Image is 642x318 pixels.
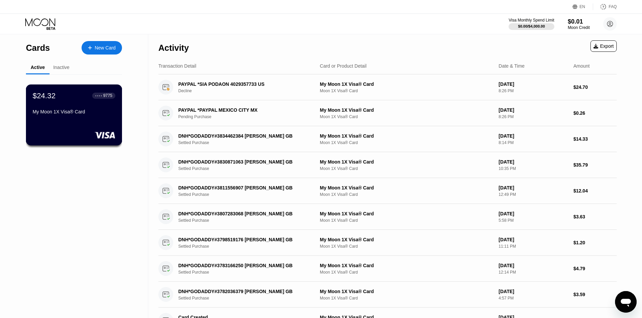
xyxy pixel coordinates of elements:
div: DNH*GODADDY#3783166250 [PERSON_NAME] GB [178,263,309,268]
div: My Moon 1X Visa® Card [320,263,493,268]
div: 11:11 PM [499,244,568,249]
div: 8:26 PM [499,114,568,119]
div: DNH*GODADDY#3830871063 [PERSON_NAME] GBSettled PurchaseMy Moon 1X Visa® CardMoon 1X Visa® Card[DA... [158,152,617,178]
div: Moon 1X Visa® Card [320,218,493,223]
div: 5:58 PM [499,218,568,223]
div: Moon 1X Visa® Card [320,114,493,119]
div: Inactive [53,65,69,70]
div: [DATE] [499,263,568,268]
div: Card or Product Detail [320,63,367,69]
div: Moon 1X Visa® Card [320,270,493,275]
div: My Moon 1X Visa® Card [320,107,493,113]
div: DNH*GODADDY#3782036379 [PERSON_NAME] GBSettled PurchaseMy Moon 1X Visa® CardMoon 1X Visa® Card[DA... [158,282,617,308]
div: FAQ [593,3,617,10]
div: $14.33 [573,136,617,142]
div: $0.26 [573,110,617,116]
div: 4:57 PM [499,296,568,301]
div: Export [593,43,614,49]
div: DNH*GODADDY#3807283068 [PERSON_NAME] GB [178,211,309,216]
div: My Moon 1X Visa® Card [320,237,493,242]
div: [DATE] [499,289,568,294]
div: PAYPAL *SIA PODAON 4029357733 US [178,81,309,87]
div: EN [580,4,585,9]
div: New Card [82,41,122,55]
div: DNH*GODADDY#3834462384 [PERSON_NAME] GBSettled PurchaseMy Moon 1X Visa® CardMoon 1X Visa® Card[DA... [158,126,617,152]
div: [DATE] [499,211,568,216]
div: $12.04 [573,188,617,193]
div: [DATE] [499,159,568,165]
div: EN [573,3,593,10]
div: Date & Time [499,63,525,69]
div: My Moon 1X Visa® Card [33,109,115,114]
div: My Moon 1X Visa® Card [320,81,493,87]
div: Active [31,65,45,70]
div: $24.70 [573,84,617,90]
div: DNH*GODADDY#3782036379 [PERSON_NAME] GB [178,289,309,294]
div: PAYPAL *PAYPAL MEXICO CITY MX [178,107,309,113]
div: My Moon 1X Visa® Card [320,211,493,216]
div: My Moon 1X Visa® Card [320,159,493,165]
div: PAYPAL *SIA PODAON 4029357733 USDeclineMy Moon 1X Visa® CardMoon 1X Visa® Card[DATE]8:26 PM$24.70 [158,74,617,100]
div: DNH*GODADDY#3811556907 [PERSON_NAME] GBSettled PurchaseMy Moon 1X Visa® CardMoon 1X Visa® Card[DA... [158,178,617,204]
div: FAQ [609,4,617,9]
div: Decline [178,89,319,93]
div: 8:26 PM [499,89,568,93]
div: 12:49 PM [499,192,568,197]
div: Visa Monthly Spend Limit$0.00/$4,000.00 [509,18,554,30]
div: Moon Credit [568,25,590,30]
div: Cards [26,43,50,53]
div: $4.79 [573,266,617,271]
div: Visa Monthly Spend Limit [509,18,554,23]
div: My Moon 1X Visa® Card [320,133,493,139]
div: DNH*GODADDY#3811556907 [PERSON_NAME] GB [178,185,309,190]
div: New Card [95,45,116,51]
div: Settled Purchase [178,140,319,145]
div: $24.32 [33,91,56,100]
div: Settled Purchase [178,166,319,171]
div: Pending Purchase [178,114,319,119]
div: $3.59 [573,292,617,297]
div: Settled Purchase [178,218,319,223]
div: $3.63 [573,214,617,219]
div: $0.00 / $4,000.00 [518,24,545,28]
div: Transaction Detail [158,63,196,69]
div: $0.01 [568,18,590,25]
div: [DATE] [499,107,568,113]
div: $35.79 [573,162,617,168]
div: 12:14 PM [499,270,568,275]
div: Moon 1X Visa® Card [320,244,493,249]
div: Moon 1X Visa® Card [320,89,493,93]
div: Settled Purchase [178,296,319,301]
div: My Moon 1X Visa® Card [320,185,493,190]
div: [DATE] [499,81,568,87]
div: Moon 1X Visa® Card [320,192,493,197]
div: DNH*GODADDY#3834462384 [PERSON_NAME] GB [178,133,309,139]
div: Settled Purchase [178,244,319,249]
div: $1.20 [573,240,617,245]
div: DNH*GODADDY#3798519176 [PERSON_NAME] GBSettled PurchaseMy Moon 1X Visa® CardMoon 1X Visa® Card[DA... [158,230,617,256]
div: Settled Purchase [178,270,319,275]
div: My Moon 1X Visa® Card [320,289,493,294]
div: DNH*GODADDY#3783166250 [PERSON_NAME] GBSettled PurchaseMy Moon 1X Visa® CardMoon 1X Visa® Card[DA... [158,256,617,282]
iframe: Кнопка запуска окна обмена сообщениями [615,291,637,313]
div: [DATE] [499,237,568,242]
div: Amount [573,63,589,69]
div: Moon 1X Visa® Card [320,140,493,145]
div: 10:35 PM [499,166,568,171]
div: 9775 [103,93,112,98]
div: [DATE] [499,185,568,190]
div: Activity [158,43,189,53]
div: Moon 1X Visa® Card [320,296,493,301]
div: PAYPAL *PAYPAL MEXICO CITY MXPending PurchaseMy Moon 1X Visa® CardMoon 1X Visa® Card[DATE]8:26 PM... [158,100,617,126]
div: $0.01Moon Credit [568,18,590,30]
div: 8:14 PM [499,140,568,145]
div: Export [590,40,617,52]
div: Settled Purchase [178,192,319,197]
div: [DATE] [499,133,568,139]
div: Moon 1X Visa® Card [320,166,493,171]
div: DNH*GODADDY#3807283068 [PERSON_NAME] GBSettled PurchaseMy Moon 1X Visa® CardMoon 1X Visa® Card[DA... [158,204,617,230]
div: DNH*GODADDY#3830871063 [PERSON_NAME] GB [178,159,309,165]
div: $24.32● ● ● ●9775My Moon 1X Visa® Card [26,85,122,145]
